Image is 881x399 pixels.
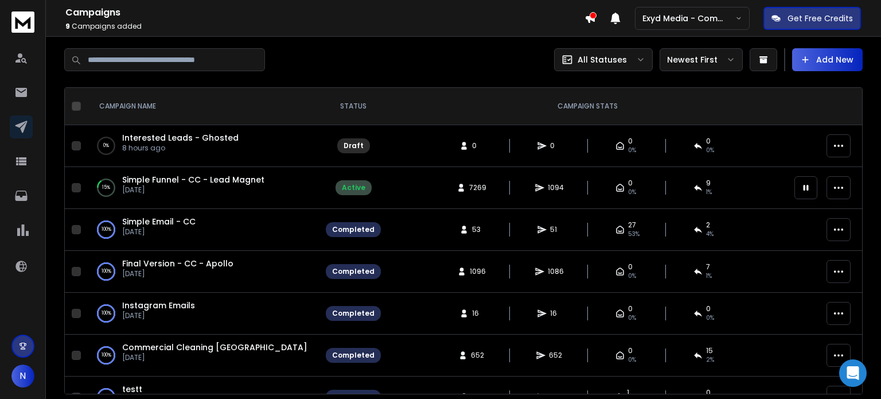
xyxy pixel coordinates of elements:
[65,6,584,20] h1: Campaigns
[122,216,196,227] a: Simple Email - CC
[706,304,711,313] span: 0
[122,269,233,278] p: [DATE]
[122,227,196,237] p: [DATE]
[332,351,375,360] div: Completed
[122,174,264,185] a: Simple Funnel - CC - Lead Magnet
[628,355,636,365] span: 0%
[628,346,633,355] span: 0
[122,132,239,144] a: Interested Leads - Ghosted
[332,225,375,234] div: Completed
[65,22,584,31] p: Campaigns added
[470,267,486,276] span: 1096
[85,251,319,293] td: 100%Final Version - CC - Apollo[DATE]
[11,365,34,388] button: N
[102,350,111,361] p: 100 %
[706,179,711,188] span: 9
[85,167,319,209] td: 15%Simple Funnel - CC - Lead Magnet[DATE]
[642,13,735,24] p: Exyd Media - Commercial Cleaning
[706,388,711,397] span: 0
[706,355,714,365] span: 2 %
[549,351,562,360] span: 652
[122,300,195,311] a: Instagram Emails
[792,48,863,71] button: Add New
[628,313,636,323] span: 0%
[550,225,562,234] span: 51
[102,308,111,319] p: 100 %
[550,141,562,150] span: 0
[122,258,233,269] a: Final Version - CC - Apollo
[103,140,109,152] p: 0 %
[122,342,307,353] a: Commercial Cleaning [GEOGRAPHIC_DATA]
[706,220,710,230] span: 2
[122,185,264,195] p: [DATE]
[763,7,861,30] button: Get Free Credits
[628,230,640,239] span: 53 %
[102,266,111,277] p: 100 %
[65,21,70,31] span: 9
[85,125,319,167] td: 0%Interested Leads - Ghosted8 hours ago
[388,88,788,125] th: CAMPAIGN STATS
[706,346,713,355] span: 15
[102,182,110,193] p: 15 %
[706,146,714,155] span: 0%
[472,225,484,234] span: 53
[628,188,636,197] span: 0%
[85,88,319,125] th: CAMPAIGN NAME
[332,309,375,318] div: Completed
[628,179,633,188] span: 0
[11,11,34,33] img: logo
[628,146,636,155] span: 0%
[319,88,388,125] th: STATUS
[706,137,711,146] span: 0
[469,183,486,192] span: 7269
[788,13,853,24] p: Get Free Credits
[660,48,743,71] button: Newest First
[550,309,562,318] span: 16
[548,183,564,192] span: 1094
[839,359,867,387] div: Open Intercom Messenger
[548,267,564,276] span: 1086
[472,309,484,318] span: 16
[85,209,319,251] td: 100%Simple Email - CC[DATE]
[122,383,142,395] a: testt
[628,220,636,230] span: 27
[628,262,633,272] span: 0
[628,272,636,281] span: 0%
[706,188,712,197] span: 1 %
[628,304,633,313] span: 0
[628,137,633,146] span: 0
[122,144,239,153] p: 8 hours ago
[332,267,375,276] div: Completed
[706,262,710,272] span: 7
[627,388,629,397] span: 1
[578,54,627,65] p: All Statuses
[85,335,319,377] td: 100%Commercial Cleaning [GEOGRAPHIC_DATA][DATE]
[85,293,319,335] td: 100%Instagram Emails[DATE]
[471,351,484,360] span: 652
[102,224,111,235] p: 100 %
[706,313,714,323] span: 0 %
[344,141,364,150] div: Draft
[472,141,484,150] span: 0
[122,353,307,362] p: [DATE]
[122,311,195,320] p: [DATE]
[706,272,712,281] span: 1 %
[706,230,714,239] span: 4 %
[342,183,365,192] div: Active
